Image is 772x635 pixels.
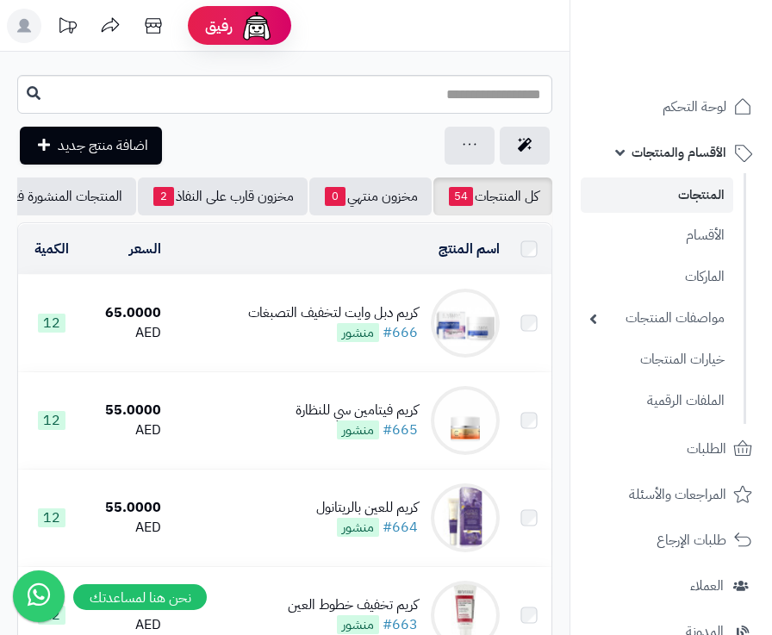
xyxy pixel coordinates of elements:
a: اضافة منتج جديد [20,127,162,165]
span: الطلبات [687,437,726,461]
img: كريم للعين بالريتانول [431,483,500,552]
img: كريم دبل وايت لتخفيف التصبغات [431,289,500,358]
div: كريم تخفيف خطوط العين [288,595,418,615]
a: العملاء [581,565,762,607]
a: #665 [383,420,418,440]
a: الماركات [581,258,733,296]
a: الأقسام [581,217,733,254]
span: لوحة التحكم [663,95,726,119]
span: منشور [337,615,379,634]
a: #664 [383,517,418,538]
a: المنتجات [581,177,733,213]
a: تحديثات المنصة [46,9,89,47]
a: اسم المنتج [439,239,500,259]
span: 12 [38,411,65,430]
a: مخزون قارب على النفاذ2 [138,177,308,215]
a: الطلبات [581,428,762,470]
a: الكمية [34,239,69,259]
div: كريم للعين بالريتانول [316,498,418,518]
a: طلبات الإرجاع [581,520,762,561]
div: كريم دبل وايت لتخفيف التصبغات [248,303,418,323]
span: طلبات الإرجاع [657,528,726,552]
span: العملاء [690,574,724,598]
span: منشور [337,323,379,342]
div: 65.0000 [92,303,161,323]
a: كل المنتجات54 [433,177,552,215]
a: لوحة التحكم [581,86,762,128]
div: AED [92,615,161,635]
span: اضافة منتج جديد [58,135,148,156]
span: منشور [337,518,379,537]
div: 55.0000 [92,498,161,518]
a: #663 [383,614,418,635]
div: كريم فيتامين سي للنظارة [296,401,418,420]
span: 12 [38,508,65,527]
a: #666 [383,322,418,343]
div: AED [92,420,161,440]
span: رفيق [205,16,233,36]
a: المراجعات والأسئلة [581,474,762,515]
img: كريم فيتامين سي للنظارة [431,386,500,455]
span: 12 [38,314,65,333]
img: ai-face.png [240,9,274,43]
img: logo-2.png [655,47,756,83]
span: 54 [449,187,473,206]
a: السعر [129,239,161,259]
div: 55.0000 [92,401,161,420]
span: 2 [153,187,174,206]
div: AED [92,518,161,538]
a: خيارات المنتجات [581,341,733,378]
a: الملفات الرقمية [581,383,733,420]
div: AED [92,323,161,343]
span: المراجعات والأسئلة [629,482,726,507]
span: 0 [325,187,346,206]
span: الأقسام والمنتجات [632,140,726,165]
span: منشور [337,420,379,439]
a: مواصفات المنتجات [581,300,733,337]
a: مخزون منتهي0 [309,177,432,215]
